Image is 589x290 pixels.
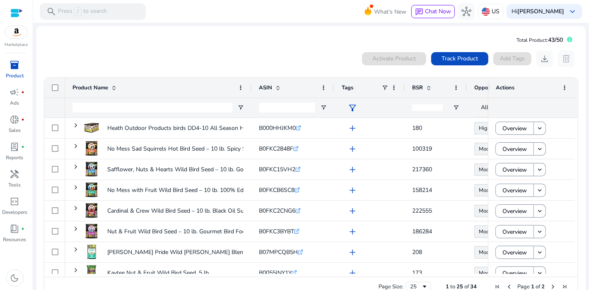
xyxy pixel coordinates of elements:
[412,228,432,235] span: 186284
[502,244,527,261] span: Overview
[412,269,422,277] span: 173
[107,223,295,240] p: Nut & Fruit Wild Bird Seed – 10 lb. Gourmet Bird Food with Sunflower...
[474,84,517,91] span: Opportunity Score
[495,246,534,259] button: Overview
[22,91,25,94] span: fiber_manual_record
[348,165,357,175] span: add
[9,127,21,134] p: Sales
[6,72,24,79] p: Product
[84,203,99,218] img: 51McWZlNW7L._AC_US100_.jpg
[431,52,488,65] button: Track Product
[348,227,357,237] span: add
[259,269,292,277] span: B0055INY1Y
[22,145,25,149] span: fiber_manual_record
[502,203,527,220] span: Overview
[540,54,550,64] span: download
[22,227,25,230] span: fiber_manual_record
[320,104,327,111] button: Open Filter Menu
[481,103,488,111] span: All
[84,141,99,156] img: 51jpKiwIC6L._AC_US100_.jpg
[512,9,564,14] p: Hi
[536,207,543,215] mat-icon: keyboard_arrow_down
[72,84,108,91] span: Product Name
[502,161,527,178] span: Overview
[10,197,20,206] span: code_blocks
[495,225,534,238] button: Overview
[474,184,522,197] a: Moderate - High
[107,161,275,178] p: Safflower, Nuts & Hearts Wild Bird Seed – 10 lb. Gourmet Bird...
[107,264,209,281] p: Kaytee Nut & Fruit Wild Bird Seed, 5 lb
[506,283,512,290] div: Previous Page
[5,26,28,38] img: amazon.svg
[107,244,323,261] p: [PERSON_NAME] Pride Wild [PERSON_NAME] Blend, Wild Bird Seed for Outside...
[474,246,522,259] a: Moderate - High
[107,120,289,137] p: Heath Outdoor Products birds DD4-10 All Season High Energy Suet...
[495,122,534,135] button: Overview
[412,165,432,173] span: 217360
[412,145,432,153] span: 100319
[496,84,514,91] span: Actions
[10,60,20,70] span: inventory_2
[348,206,357,216] span: add
[237,104,244,111] button: Open Filter Menu
[3,236,27,243] p: Resources
[517,7,564,15] b: [PERSON_NAME]
[548,36,563,44] span: 43/50
[259,248,298,256] span: B07MPCQB5H
[415,8,423,16] span: chat
[536,166,543,173] mat-icon: keyboard_arrow_down
[474,143,522,155] a: Moderate - High
[482,7,490,16] img: us.svg
[72,103,232,113] input: Product Name Filter Input
[107,140,273,157] p: No Mess Sad Squirrels Hot Bird Seed – 10 lb. Spicy Shell-Free...
[348,123,357,133] span: add
[425,7,451,15] span: Chat Now
[259,124,296,132] span: B000HHJKM0
[495,184,534,197] button: Overview
[411,5,455,18] button: chatChat Now
[10,224,20,234] span: book_4
[46,7,56,17] span: search
[412,186,432,194] span: 158214
[84,224,99,239] img: 51LcfyHRF+L._AC_US100_.jpg
[84,162,99,177] img: 51Rgy6kZN7L._AC_US100_.jpg
[474,205,522,217] a: Moderate - High
[84,120,99,135] img: 41thd-9Y40L._AC_US40_.jpg
[348,103,357,113] span: filter_alt
[259,84,272,91] span: ASIN
[442,54,478,63] span: Track Product
[461,7,471,17] span: hub
[348,144,357,154] span: add
[10,87,20,97] span: campaign
[495,163,534,176] button: Overview
[474,267,522,279] a: Moderate - High
[412,84,423,91] span: BSR
[517,37,548,43] span: Total Product:
[10,115,20,125] span: donut_small
[22,118,25,121] span: fiber_manual_record
[536,187,543,194] mat-icon: keyboard_arrow_down
[502,182,527,199] span: Overview
[536,125,543,132] mat-icon: keyboard_arrow_down
[348,247,357,257] span: add
[58,7,107,16] p: Press to search
[536,228,543,235] mat-icon: keyboard_arrow_down
[348,268,357,278] span: add
[10,273,20,283] span: dark_mode
[536,50,553,67] button: download
[342,84,353,91] span: Tags
[495,142,534,156] button: Overview
[474,225,522,238] a: Moderate - High
[567,7,577,17] span: keyboard_arrow_down
[5,42,28,48] p: Marketplace
[10,142,20,152] span: lab_profile
[10,99,19,107] p: Ads
[9,181,21,189] p: Tools
[458,3,475,20] button: hub
[10,169,20,179] span: handyman
[259,207,295,215] span: B0FKC2CNG6
[107,182,285,199] p: No Mess with Fruit Wild Bird Seed – 10 lb. 100% Edible Shell-Free...
[259,145,293,153] span: B0FKC2848F
[474,122,495,134] a: High
[495,266,534,280] button: Overview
